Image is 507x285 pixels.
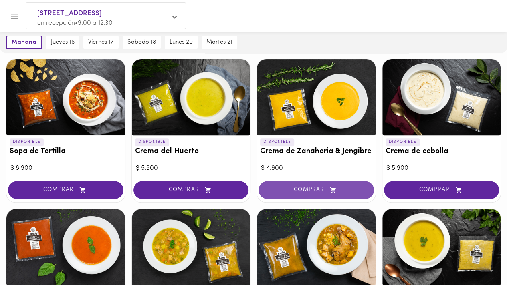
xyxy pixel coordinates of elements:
[135,138,169,146] p: DISPONIBLE
[382,209,501,285] div: Crema de Ahuyama
[261,164,372,173] div: $ 4.900
[5,6,24,26] button: Menu
[143,187,239,193] span: COMPRAR
[6,59,125,135] div: Sopa de Tortilla
[257,209,376,285] div: Sancocho Valluno
[260,147,372,156] h3: Crema de Zanahoria & Jengibre
[127,39,156,46] span: sábado 18
[88,39,114,46] span: viernes 17
[18,187,113,193] span: COMPRAR
[6,209,125,285] div: Crema de Tomate
[259,181,374,199] button: COMPRAR
[269,187,364,193] span: COMPRAR
[382,59,501,135] div: Crema de cebolla
[202,36,237,49] button: martes 21
[461,239,499,277] iframe: Messagebird Livechat Widget
[165,36,198,49] button: lunes 20
[10,138,44,146] p: DISPONIBLE
[10,147,122,156] h3: Sopa de Tortilla
[386,138,420,146] p: DISPONIBLE
[135,147,247,156] h3: Crema del Huerto
[206,39,232,46] span: martes 21
[384,181,499,199] button: COMPRAR
[46,36,79,49] button: jueves 16
[386,147,498,156] h3: Crema de cebolla
[83,36,119,49] button: viernes 17
[12,39,36,46] span: mañana
[6,36,42,49] button: mañana
[37,20,113,26] span: en recepción • 9:00 a 12:30
[394,187,489,193] span: COMPRAR
[386,164,497,173] div: $ 5.900
[260,138,294,146] p: DISPONIBLE
[51,39,75,46] span: jueves 16
[8,181,123,199] button: COMPRAR
[132,59,250,135] div: Crema del Huerto
[123,36,161,49] button: sábado 18
[37,8,166,19] span: [STREET_ADDRESS]
[170,39,193,46] span: lunes 20
[10,164,121,173] div: $ 8.900
[132,209,250,285] div: Sopa de Mondongo
[257,59,376,135] div: Crema de Zanahoria & Jengibre
[133,181,249,199] button: COMPRAR
[136,164,246,173] div: $ 5.900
